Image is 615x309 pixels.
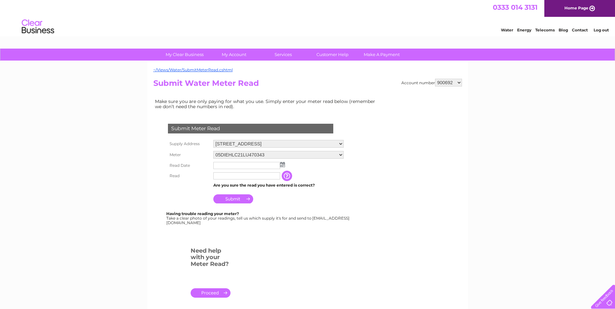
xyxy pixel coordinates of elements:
[535,28,555,32] a: Telecoms
[355,49,408,61] a: Make A Payment
[158,49,211,61] a: My Clear Business
[493,3,538,11] a: 0333 014 3131
[155,4,461,31] div: Clear Business is a trading name of Verastar Limited (registered in [GEOGRAPHIC_DATA] No. 3667643...
[191,288,231,298] a: .
[166,211,239,216] b: Having trouble reading your meter?
[572,28,588,32] a: Contact
[213,194,253,203] input: Submit
[282,171,293,181] input: Information
[168,124,333,133] div: Submit Meter Read
[517,28,531,32] a: Energy
[306,49,359,61] a: Customer Help
[594,28,609,32] a: Log out
[256,49,310,61] a: Services
[166,160,212,171] th: Read Date
[559,28,568,32] a: Blog
[212,181,345,189] td: Are you sure the read you have entered is correct?
[166,212,350,225] div: Take a clear photo of your readings, tell us which supply it's for and send to [EMAIL_ADDRESS][DO...
[153,97,380,111] td: Make sure you are only paying for what you use. Simply enter your meter read below (remember we d...
[166,171,212,181] th: Read
[501,28,513,32] a: Water
[401,79,462,86] div: Account number
[166,149,212,160] th: Meter
[153,67,233,72] a: ~/Views/Water/SubmitMeterRead.cshtml
[21,17,54,37] img: logo.png
[280,162,285,167] img: ...
[191,246,231,271] h3: Need help with your Meter Read?
[153,79,462,91] h2: Submit Water Meter Read
[207,49,261,61] a: My Account
[166,138,212,149] th: Supply Address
